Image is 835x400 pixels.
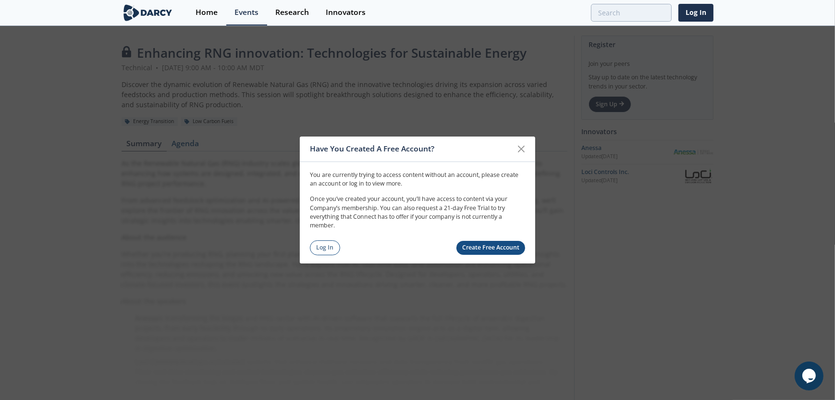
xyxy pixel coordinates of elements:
input: Advanced Search [591,4,672,22]
div: Innovators [326,9,366,16]
a: Create Free Account [456,241,526,255]
img: logo-wide.svg [122,4,174,21]
div: Have You Created A Free Account? [310,140,512,158]
p: You are currently trying to access content without an account, please create an account or log in... [310,170,525,188]
p: Once you’ve created your account, you’ll have access to content via your Company’s membership. Yo... [310,195,525,230]
div: Home [196,9,218,16]
div: Events [234,9,258,16]
a: Log In [678,4,713,22]
div: Research [275,9,309,16]
iframe: chat widget [795,362,825,390]
a: Log In [310,240,340,255]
